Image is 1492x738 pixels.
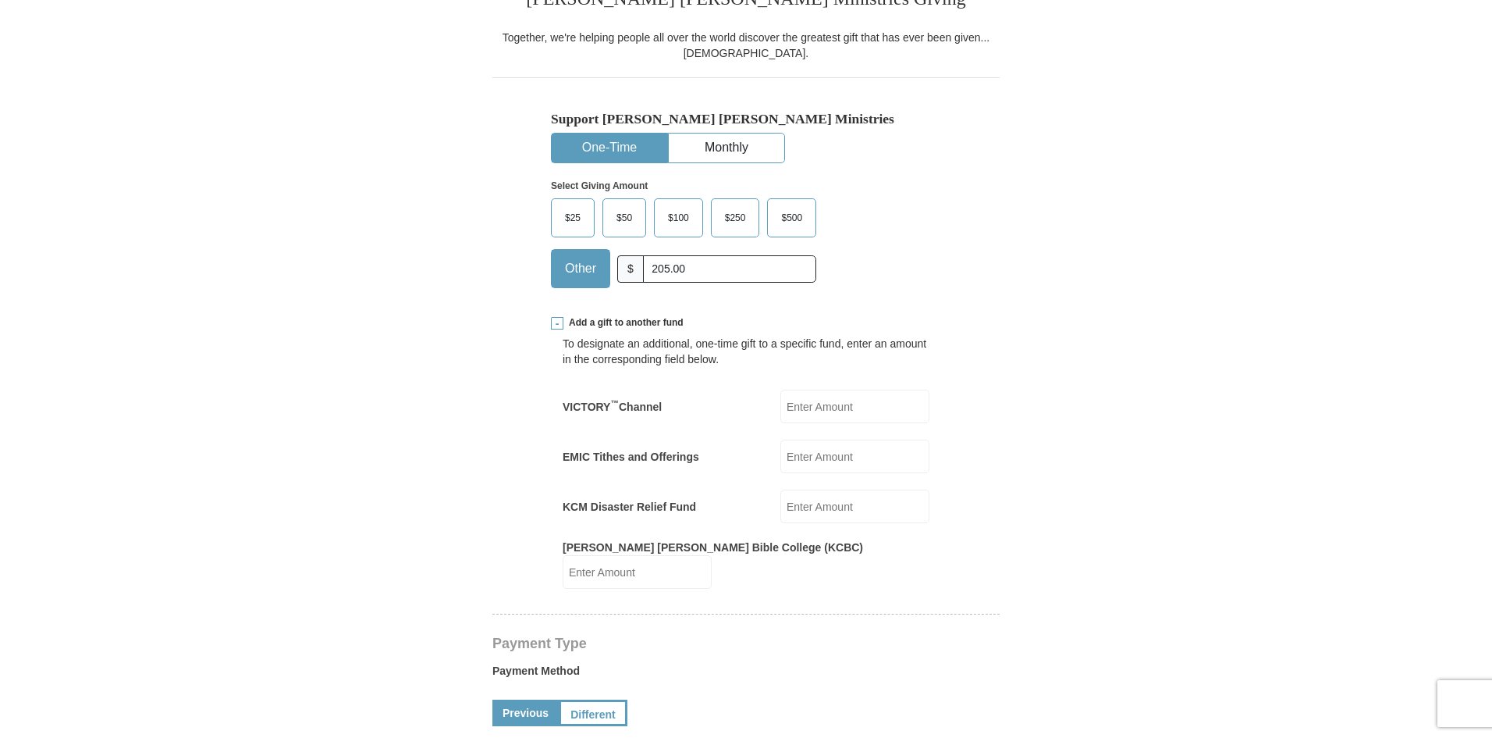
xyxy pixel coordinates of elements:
label: EMIC Tithes and Offerings [563,449,699,465]
button: One-Time [552,134,667,162]
input: Enter Amount [780,490,929,523]
span: Add a gift to another fund [563,316,684,330]
a: Different [559,700,627,726]
sup: ™ [610,398,619,408]
button: Monthly [669,134,784,162]
span: $250 [717,206,754,230]
label: VICTORY Channel [563,399,662,415]
span: $100 [660,206,697,230]
strong: Select Giving Amount [551,180,648,191]
span: Other [557,257,604,280]
div: To designate an additional, one-time gift to a specific fund, enter an amount in the correspondin... [563,336,929,367]
a: Previous [492,700,559,726]
div: Together, we're helping people all over the world discover the greatest gift that has ever been g... [492,30,1000,61]
label: Payment Method [492,663,1000,686]
span: $500 [773,206,810,230]
label: [PERSON_NAME] [PERSON_NAME] Bible College (KCBC) [563,540,863,555]
input: Enter Amount [780,440,929,473]
span: $50 [609,206,640,230]
span: $ [617,255,644,283]
h5: Support [PERSON_NAME] [PERSON_NAME] Ministries [551,111,941,127]
input: Other Amount [643,255,816,283]
input: Enter Amount [780,390,929,423]
h4: Payment Type [492,637,1000,650]
label: KCM Disaster Relief Fund [563,499,696,515]
span: $25 [557,206,588,230]
input: Enter Amount [563,555,712,589]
